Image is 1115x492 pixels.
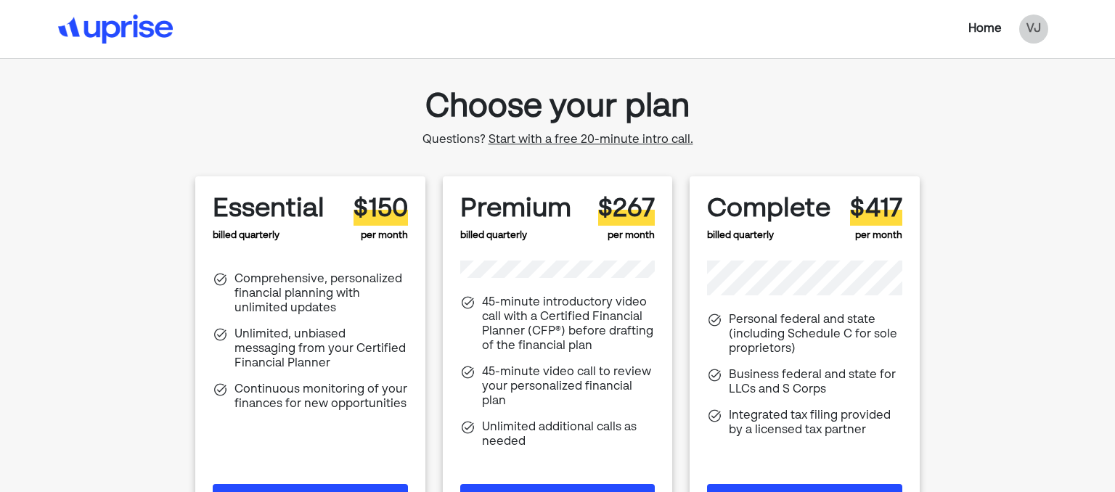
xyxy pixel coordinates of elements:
[1019,15,1048,44] div: VJ
[729,368,902,397] div: Business federal and state for LLCs and S Corps
[598,194,655,225] div: $267
[460,194,571,243] div: billed quarterly
[482,420,655,449] div: Unlimited additional calls as needed
[213,194,324,225] div: Essential
[213,194,324,243] div: billed quarterly
[234,272,408,316] div: Comprehensive, personalized financial planning with unlimited updates
[354,194,408,225] div: $150
[354,194,408,243] div: per month
[482,365,655,409] div: 45-minute video call to review your personalized financial plan
[707,194,830,243] div: billed quarterly
[460,194,571,225] div: Premium
[968,20,1002,38] div: Home
[422,133,693,147] div: Questions?
[598,194,655,243] div: per month
[729,409,902,438] div: Integrated tax filing provided by a licensed tax partner
[850,194,902,243] div: per month
[422,82,693,133] div: Choose your plan
[707,194,830,225] div: Complete
[234,327,408,371] div: Unlimited, unbiased messaging from your Certified Financial Planner
[482,295,655,353] div: 45-minute introductory video call with a Certified Financial Planner (CFP®) before drafting of th...
[234,382,408,411] div: Continuous monitoring of your finances for new opportunities
[729,313,902,356] div: Personal federal and state (including Schedule C for sole proprietors)
[850,194,902,225] div: $417
[489,134,693,146] span: Start with a free 20-minute intro call.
